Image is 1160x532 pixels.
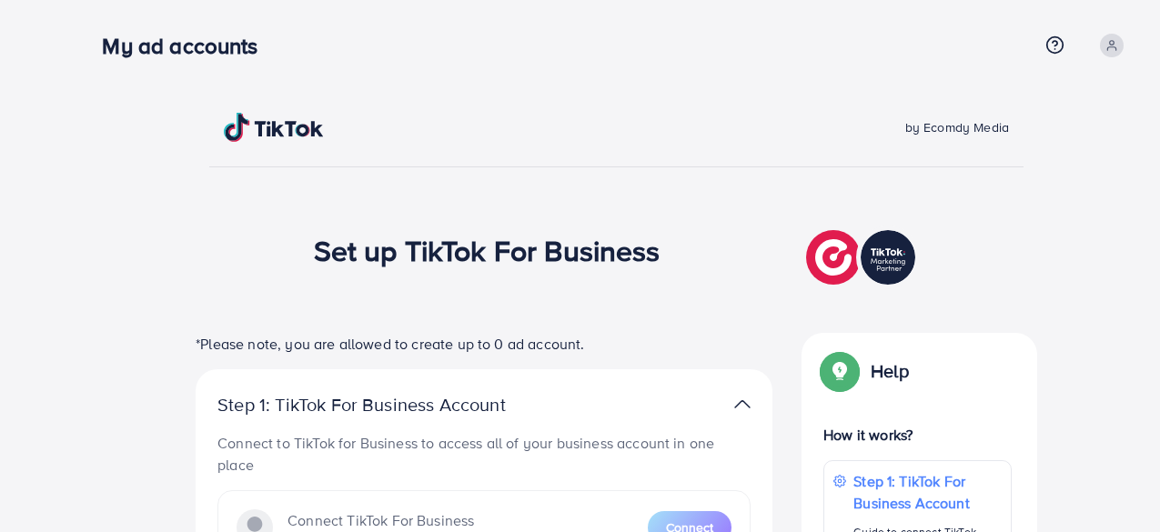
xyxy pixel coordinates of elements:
p: Step 1: TikTok For Business Account [217,394,563,416]
p: *Please note, you are allowed to create up to 0 ad account. [196,333,772,355]
p: Help [871,360,909,382]
img: Popup guide [823,355,856,387]
img: TikTok partner [734,391,751,417]
p: Step 1: TikTok For Business Account [853,470,1002,514]
img: TikTok [224,113,324,142]
h3: My ad accounts [102,33,272,59]
p: How it works? [823,424,1012,446]
img: TikTok partner [806,226,920,289]
h1: Set up TikTok For Business [314,233,661,267]
span: by Ecomdy Media [905,118,1009,136]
